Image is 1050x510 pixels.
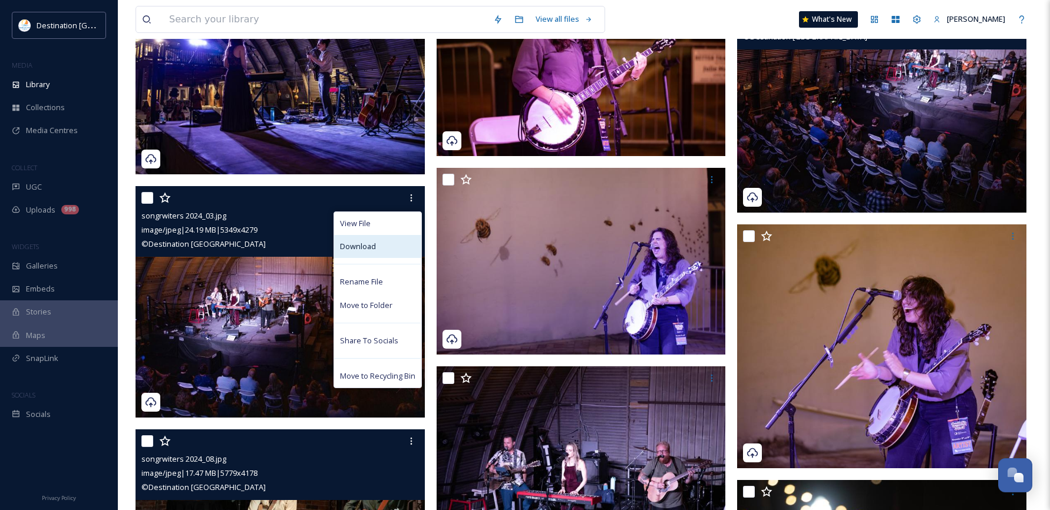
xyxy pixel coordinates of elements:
span: image/jpeg | 17.47 MB | 5779 x 4178 [141,468,257,478]
div: 998 [61,205,79,214]
span: SnapLink [26,353,58,364]
span: Media Centres [26,125,78,136]
img: songrwiters 2024_011.jpg [437,168,726,354]
span: WIDGETS [12,242,39,251]
span: Uploads [26,204,55,216]
button: Open Chat [998,458,1032,492]
img: download.png [19,19,31,31]
span: image/jpeg | 24.19 MB | 5349 x 4279 [141,224,257,235]
span: UGC [26,181,42,193]
span: [PERSON_NAME] [947,14,1005,24]
span: Destination [GEOGRAPHIC_DATA] [37,19,154,31]
a: [PERSON_NAME] [927,8,1011,31]
span: Share To Socials [340,335,398,346]
span: COLLECT [12,163,37,172]
img: songrwiters 2024_03.jpg [136,186,425,418]
input: Search your library [163,6,487,32]
a: Privacy Policy [42,490,76,504]
span: Embeds [26,283,55,294]
img: songrwiters 2024_013.jpg [737,224,1026,469]
span: Galleries [26,260,58,271]
span: songrwiters 2024_03.jpg [141,210,226,221]
span: Privacy Policy [42,494,76,502]
a: View all files [530,8,599,31]
span: Library [26,79,49,90]
span: © Destination [GEOGRAPHIC_DATA] [141,482,266,492]
span: Maps [26,330,45,341]
span: Move to Folder [340,300,392,311]
span: © Destination [GEOGRAPHIC_DATA] [743,31,867,42]
span: Move to Recycling Bin [340,370,415,382]
a: What's New [799,11,858,28]
span: View File [340,218,371,229]
span: MEDIA [12,61,32,69]
span: © Destination [GEOGRAPHIC_DATA] [141,239,266,249]
span: SOCIALS [12,390,35,399]
span: songrwiters 2024_08.jpg [141,453,226,464]
span: Collections [26,102,65,113]
span: Socials [26,409,51,420]
span: Stories [26,306,51,317]
span: Download [340,241,376,252]
span: Rename File [340,276,383,287]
